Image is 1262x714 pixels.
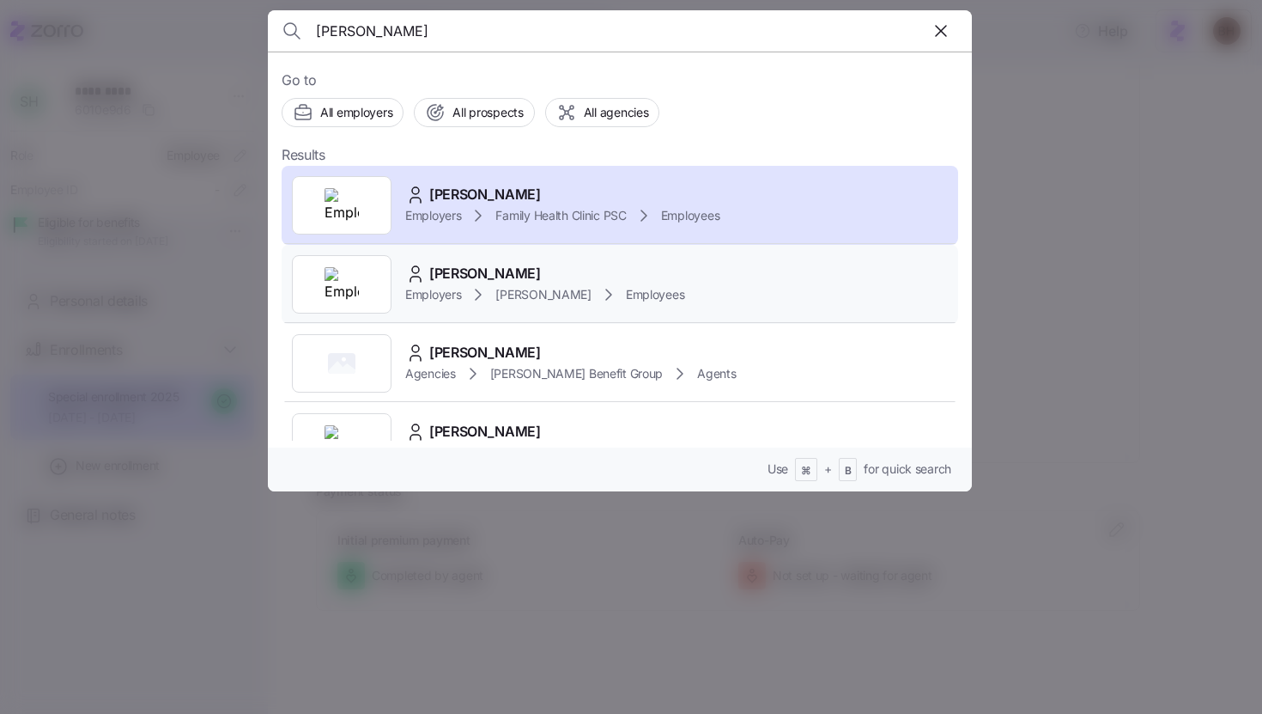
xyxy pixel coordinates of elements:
span: All prospects [452,104,523,121]
span: Family Health Clinic PSC [495,207,626,224]
span: Employers [405,207,461,224]
span: for quick search [864,461,951,478]
span: + [824,461,832,478]
span: Use [768,461,788,478]
span: B [845,464,852,479]
span: ⌘ [801,464,811,479]
span: Agencies [405,365,456,382]
span: Results [282,144,325,166]
span: [PERSON_NAME] [429,421,541,442]
span: Go to [282,70,958,91]
span: [PERSON_NAME] Benefit Group [490,365,663,382]
span: All employers [320,104,392,121]
span: [PERSON_NAME] [429,342,541,363]
span: Employers [405,286,461,303]
img: Employer logo [325,188,359,223]
span: [PERSON_NAME] [495,286,591,303]
button: All employers [282,98,403,127]
span: Agents [697,365,736,382]
span: [PERSON_NAME] [429,184,541,205]
button: All prospects [414,98,534,127]
span: [PERSON_NAME] [429,263,541,284]
span: Employees [626,286,684,303]
span: All agencies [584,104,649,121]
img: Employer logo [325,267,359,302]
button: All agencies [545,98,660,127]
span: Employees [661,207,719,224]
img: Employer logo [325,425,359,460]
